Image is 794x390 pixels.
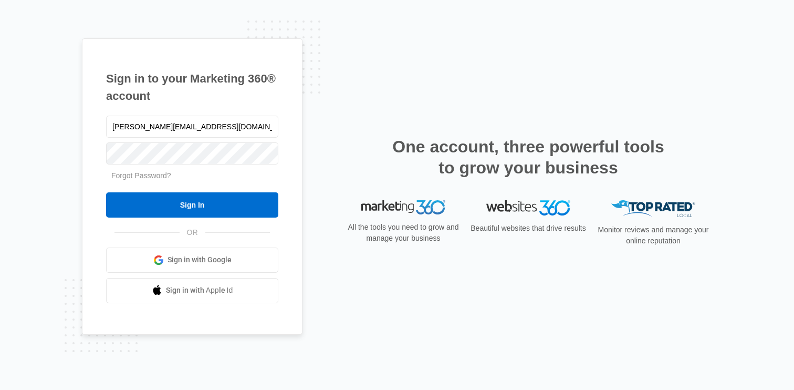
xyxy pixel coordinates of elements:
[168,254,232,265] span: Sign in with Google
[361,200,445,215] img: Marketing 360
[594,224,712,247] p: Monitor reviews and manage your online reputation
[486,200,570,215] img: Websites 360
[106,116,278,138] input: Email
[106,192,278,218] input: Sign In
[611,200,695,218] img: Top Rated Local
[180,227,205,238] span: OR
[469,223,587,234] p: Beautiful websites that drive results
[111,171,171,180] a: Forgot Password?
[344,222,462,244] p: All the tools you need to grow and manage your business
[106,248,278,273] a: Sign in with Google
[166,285,233,296] span: Sign in with Apple Id
[389,136,667,178] h2: One account, three powerful tools to grow your business
[106,278,278,303] a: Sign in with Apple Id
[106,70,278,105] h1: Sign in to your Marketing 360® account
